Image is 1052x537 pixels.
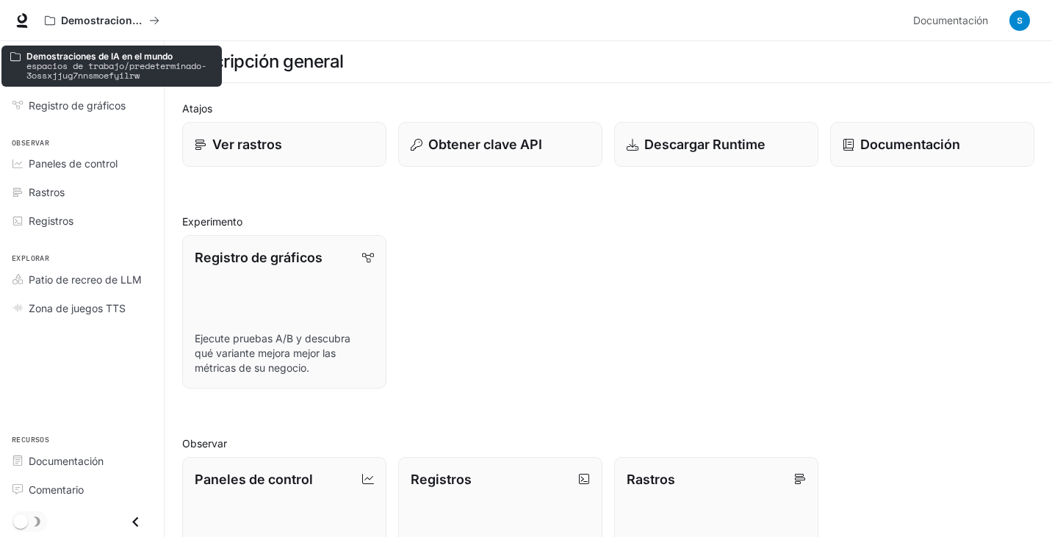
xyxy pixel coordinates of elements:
[29,273,142,286] font: Patio de recreo de LLM
[61,14,239,26] font: Demostraciones de IA en el mundo
[907,6,999,35] a: Documentación
[428,137,542,152] font: Obtener clave API
[614,122,818,167] a: Descargar Runtime
[12,138,49,148] font: Observar
[6,151,158,176] a: Paneles de control
[644,137,765,152] font: Descargar Runtime
[6,295,158,321] a: Zona de juegos TTS
[29,455,104,467] font: Documentación
[26,51,173,62] font: Demostraciones de IA en el mundo
[29,215,73,227] font: Registros
[195,472,313,487] font: Paneles de control
[182,122,386,167] a: Ver rastros
[860,137,960,152] font: Documentación
[29,186,65,198] font: Rastros
[398,122,602,167] button: Obtener clave API
[182,102,212,115] font: Atajos
[6,179,158,205] a: Rastros
[29,99,126,112] font: Registro de gráficos
[1009,10,1030,31] img: Avatar de usuario
[6,93,158,118] a: Registro de gráficos
[119,507,152,537] button: Cerrar cajón
[913,14,988,26] font: Documentación
[6,267,158,292] a: Patio de recreo de LLM
[6,208,158,234] a: Registros
[182,235,386,389] a: Registro de gráficosEjecute pruebas A/B y descubra qué variante mejora mejor las métricas de su n...
[26,60,206,82] font: espacios de trabajo/predeterminado-3ossxjjug7nnsmoefyilrw
[411,472,472,487] font: Registros
[212,137,282,152] font: Ver rastros
[1005,6,1034,35] button: Avatar de usuario
[13,513,28,529] span: Alternar modo oscuro
[195,250,323,265] font: Registro de gráficos
[6,448,158,474] a: Documentación
[29,302,126,314] font: Zona de juegos TTS
[12,253,49,263] font: Explorar
[38,6,166,35] button: Todos los espacios de trabajo
[29,483,84,496] font: Comentario
[12,435,49,444] font: Recursos
[182,215,242,228] font: Experimento
[6,477,158,502] a: Comentario
[830,122,1034,167] a: Documentación
[29,157,118,170] font: Paneles de control
[195,332,350,374] font: Ejecute pruebas A/B y descubra qué variante mejora mejor las métricas de su negocio.
[627,472,675,487] font: Rastros
[182,51,344,72] font: Descripción general
[182,437,227,450] font: Observar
